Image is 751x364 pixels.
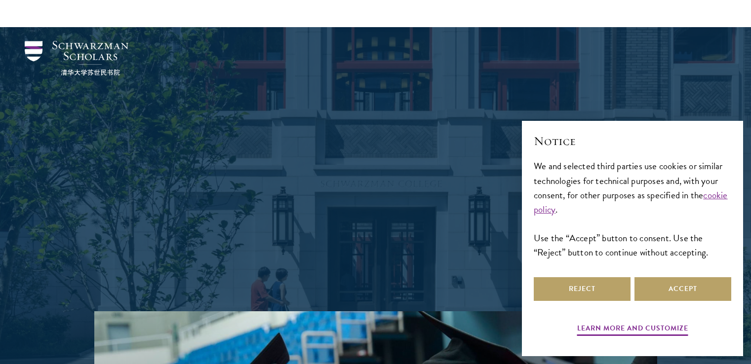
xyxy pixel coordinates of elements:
[634,277,731,301] button: Accept
[534,188,728,217] a: cookie policy
[534,133,731,149] h2: Notice
[25,41,128,75] img: Schwarzman Scholars
[534,159,731,259] div: We and selected third parties use cookies or similar technologies for technical purposes and, wit...
[577,322,688,337] button: Learn more and customize
[534,277,631,301] button: Reject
